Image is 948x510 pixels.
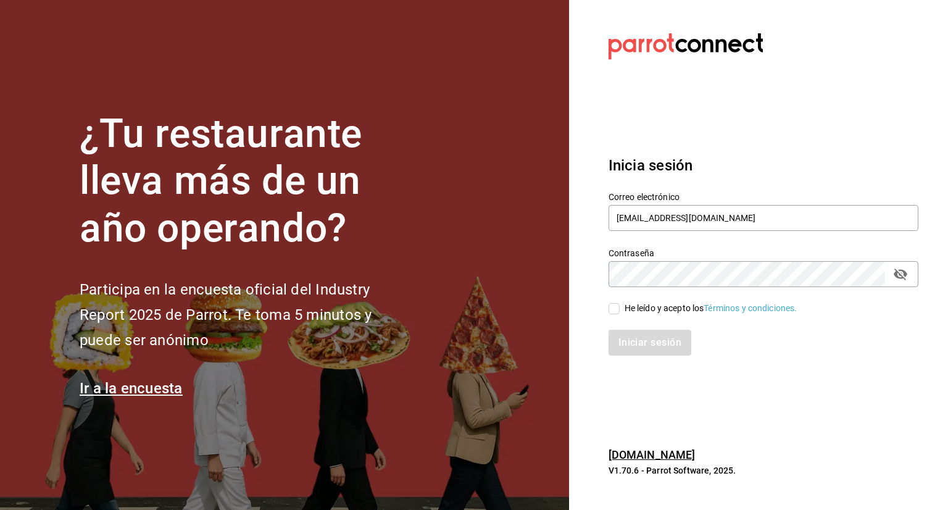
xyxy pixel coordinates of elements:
[704,303,797,313] a: Términos y condiciones.
[609,154,918,177] h3: Inicia sesión
[609,464,918,477] p: V1.70.6 - Parrot Software, 2025.
[80,111,413,253] h1: ¿Tu restaurante lleva más de un año operando?
[625,302,797,315] div: He leído y acepto los
[609,248,918,257] label: Contraseña
[609,205,918,231] input: Ingresa tu correo electrónico
[609,192,918,201] label: Correo electrónico
[890,264,911,285] button: passwordField
[80,380,183,397] a: Ir a la encuesta
[80,277,413,353] h2: Participa en la encuesta oficial del Industry Report 2025 de Parrot. Te toma 5 minutos y puede se...
[609,448,696,461] a: [DOMAIN_NAME]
